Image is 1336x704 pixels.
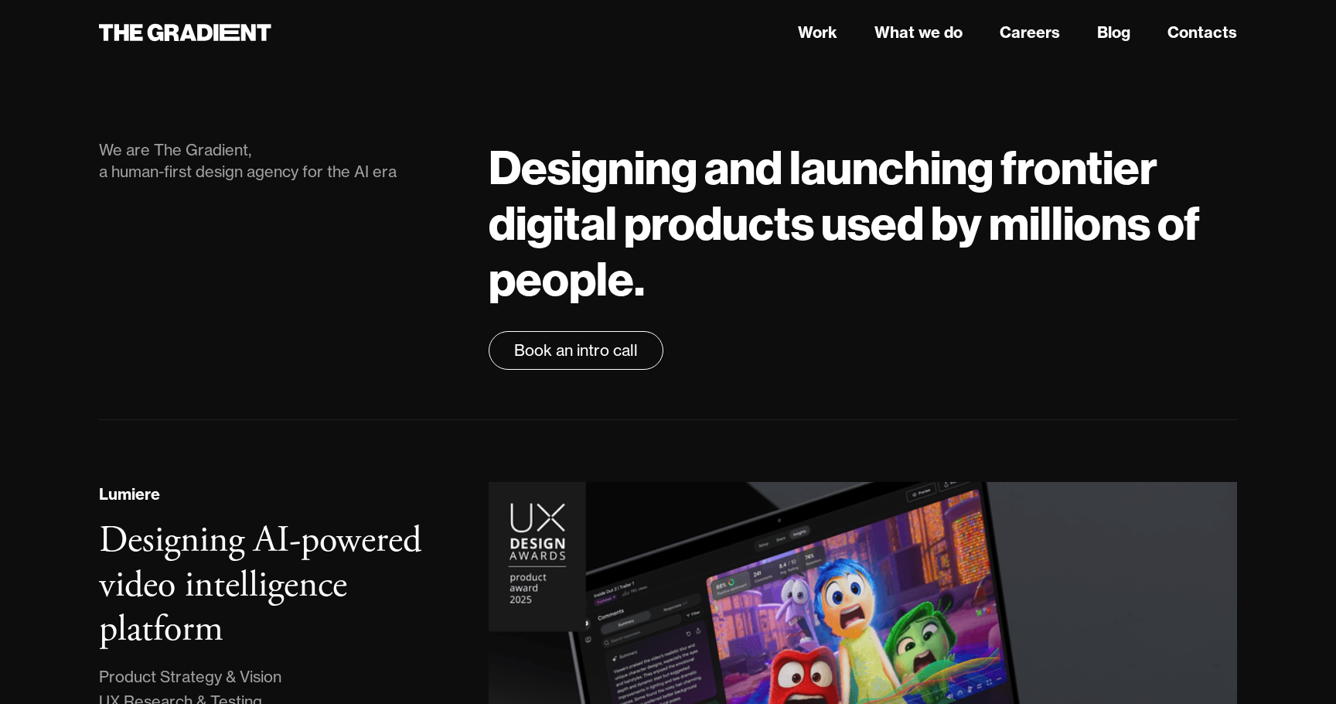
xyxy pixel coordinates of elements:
h1: Designing and launching frontier digital products used by millions of people. [489,139,1237,306]
a: Work [798,21,837,44]
div: Lumiere [99,483,160,506]
a: Book an intro call [489,331,663,370]
div: We are The Gradient, a human-first design agency for the AI era [99,139,458,183]
a: Careers [1000,21,1060,44]
a: What we do [874,21,963,44]
a: Contacts [1167,21,1237,44]
a: Blog [1097,21,1130,44]
h3: Designing AI-powered video intelligence platform [99,517,421,653]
